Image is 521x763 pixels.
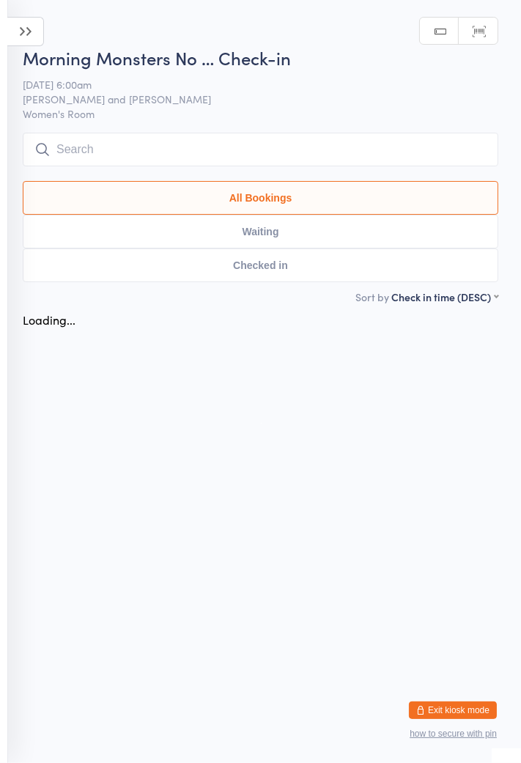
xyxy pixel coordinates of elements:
[23,92,476,106] span: [PERSON_NAME] and [PERSON_NAME]
[410,729,497,739] button: how to secure with pin
[23,45,498,70] h2: Morning Monsters No … Check-in
[23,215,498,248] button: Waiting
[23,181,498,215] button: All Bookings
[391,290,498,304] div: Check in time (DESC)
[23,133,498,166] input: Search
[409,701,497,719] button: Exit kiosk mode
[23,106,498,121] span: Women's Room
[23,312,75,328] div: Loading...
[23,248,498,282] button: Checked in
[23,77,476,92] span: [DATE] 6:00am
[355,290,389,304] label: Sort by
